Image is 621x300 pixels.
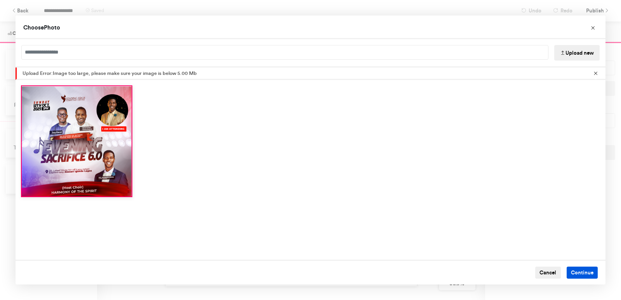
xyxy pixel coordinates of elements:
span: Choose Photo [23,24,60,31]
button: Upload new [554,45,600,61]
iframe: Drift Widget Chat Controller [582,261,612,291]
button: Cancel [535,267,561,279]
div: Choose Image [16,16,605,284]
button: Continue [567,267,598,279]
p: Upload Error: Image too large, please make sure your image is below 5.00 Mb [23,69,600,77]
